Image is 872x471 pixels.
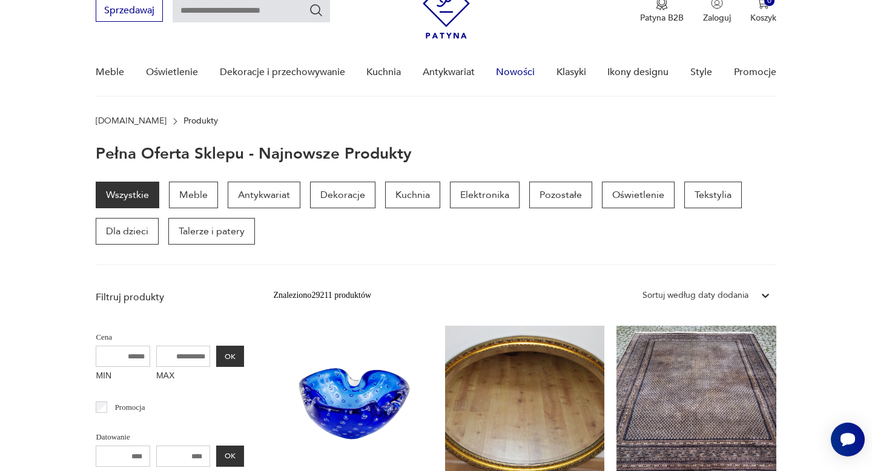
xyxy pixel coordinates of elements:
[115,401,145,414] p: Promocja
[450,182,520,208] a: Elektronika
[96,116,167,126] a: [DOMAIN_NAME]
[640,12,684,24] p: Patyna B2B
[496,49,535,96] a: Nowości
[96,49,124,96] a: Meble
[228,182,300,208] a: Antykwariat
[169,182,218,208] a: Meble
[96,291,244,304] p: Filtruj produkty
[310,182,375,208] a: Dekoracje
[385,182,440,208] a: Kuchnia
[557,49,586,96] a: Klasyki
[750,12,776,24] p: Koszyk
[96,182,159,208] a: Wszystkie
[366,49,401,96] a: Kuchnia
[273,289,371,302] div: Znaleziono 29211 produktów
[183,116,218,126] p: Produkty
[216,446,244,467] button: OK
[96,367,150,386] label: MIN
[309,3,323,18] button: Szukaj
[642,289,748,302] div: Sortuj według daty dodania
[703,12,731,24] p: Zaloguj
[734,49,776,96] a: Promocje
[96,331,244,344] p: Cena
[96,7,163,16] a: Sprzedawaj
[96,218,159,245] a: Dla dzieci
[423,49,475,96] a: Antykwariat
[529,182,592,208] a: Pozostałe
[96,430,244,444] p: Datowanie
[216,346,244,367] button: OK
[684,182,742,208] a: Tekstylia
[156,367,211,386] label: MAX
[220,49,345,96] a: Dekoracje i przechowywanie
[607,49,669,96] a: Ikony designu
[690,49,712,96] a: Style
[602,182,675,208] a: Oświetlenie
[168,218,255,245] a: Talerze i patery
[831,423,865,456] iframe: Smartsupp widget button
[96,145,412,162] h1: Pełna oferta sklepu - najnowsze produkty
[146,49,198,96] a: Oświetlenie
